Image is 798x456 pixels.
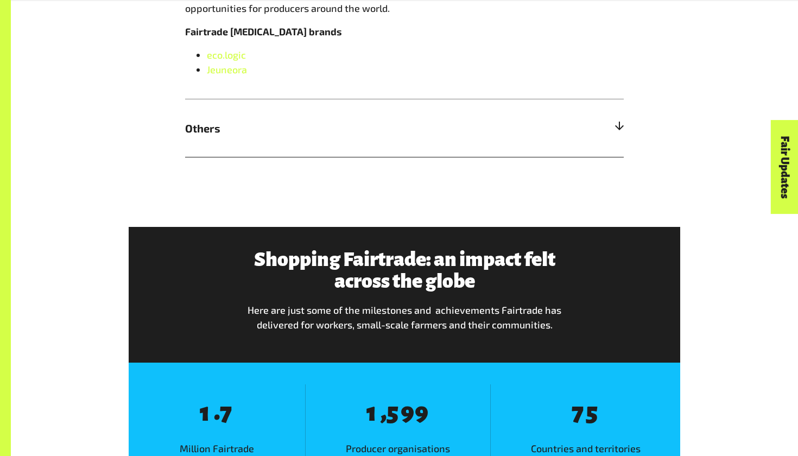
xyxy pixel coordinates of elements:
[401,399,415,426] span: 9
[415,399,429,426] span: 9
[214,398,220,425] span: .
[207,49,246,61] a: eco.logic
[200,399,214,426] span: 1
[586,399,600,426] span: 5
[572,399,586,426] span: 7
[381,398,387,425] span: ,
[248,304,561,331] span: Here are just some of the milestones and achievements Fairtrade has delivered for workers, small-...
[185,26,342,37] b: Fairtrade [MEDICAL_DATA] brands
[366,399,381,426] span: 1
[185,120,514,136] span: Others
[387,399,401,426] span: 5
[207,64,247,75] a: Jeuneora
[246,249,563,292] h3: Shopping Fairtrade: an impact felt across the globe
[220,399,234,426] span: 7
